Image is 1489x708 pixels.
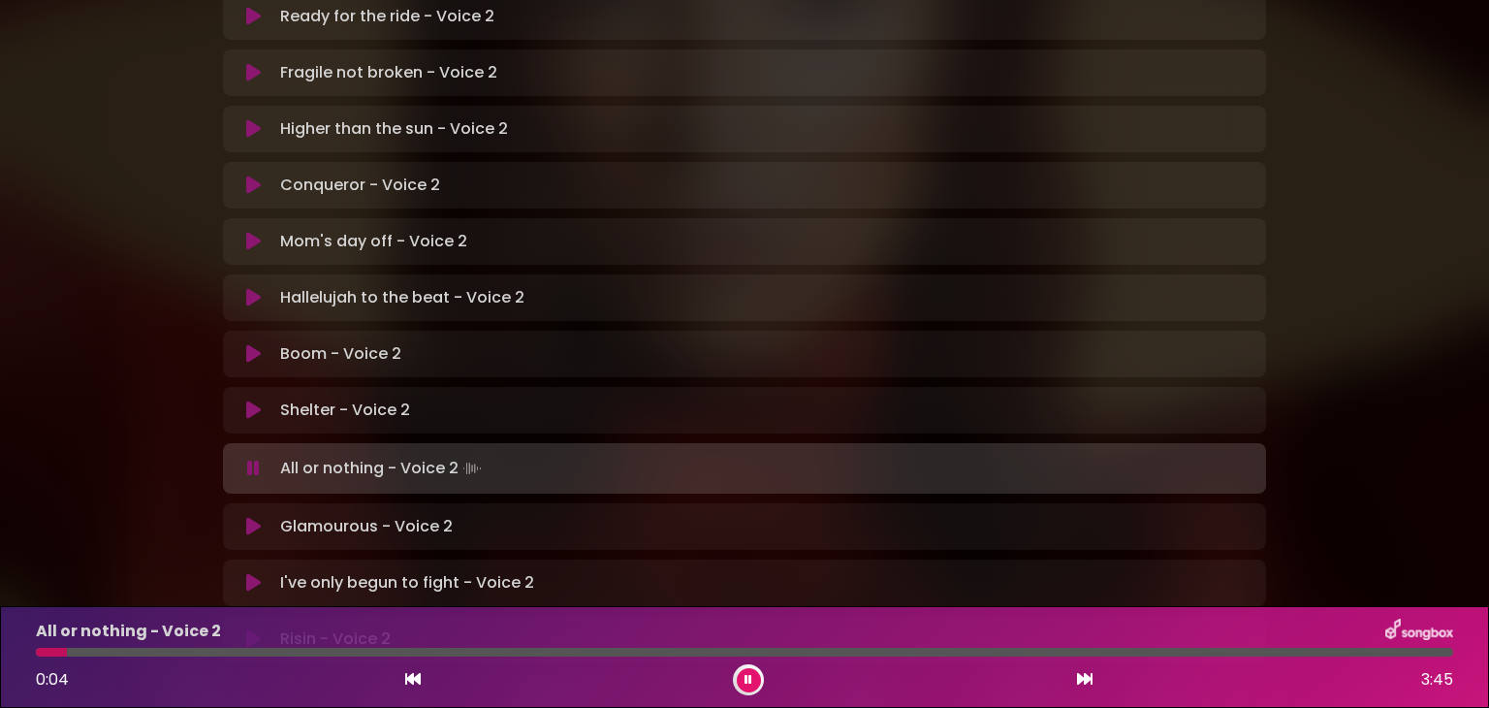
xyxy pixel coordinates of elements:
p: Glamourous - Voice 2 [280,515,453,538]
p: Higher than the sun - Voice 2 [280,117,508,141]
img: waveform4.gif [459,455,486,482]
p: Hallelujah to the beat - Voice 2 [280,286,524,309]
p: Conqueror - Voice 2 [280,174,440,197]
span: 0:04 [36,668,69,691]
p: Fragile not broken - Voice 2 [280,61,497,84]
p: I've only begun to fight - Voice 2 [280,571,534,595]
img: songbox-logo-white.png [1385,619,1453,644]
p: All or nothing - Voice 2 [280,455,486,482]
p: Boom - Voice 2 [280,342,401,366]
span: 3:45 [1421,668,1453,692]
p: Shelter - Voice 2 [280,399,410,422]
p: All or nothing - Voice 2 [36,620,221,643]
p: Ready for the ride - Voice 2 [280,5,494,28]
p: Mom's day off - Voice 2 [280,230,467,253]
